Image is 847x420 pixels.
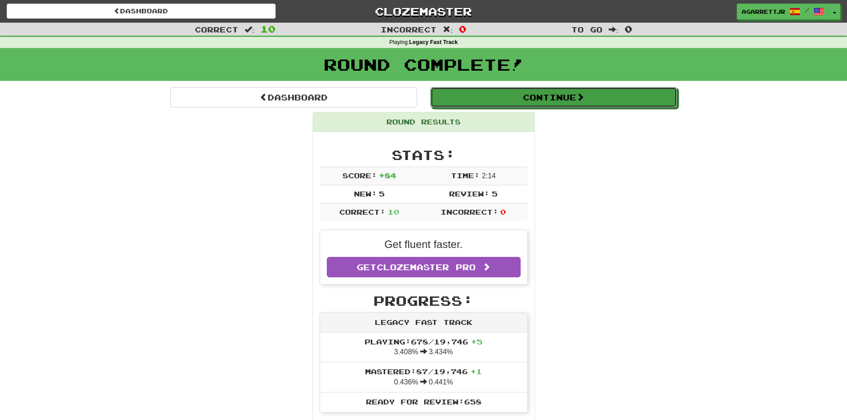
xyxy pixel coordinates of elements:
[482,172,496,180] span: 2 : 14
[379,171,396,180] span: + 84
[261,24,276,34] span: 10
[365,367,482,376] span: Mastered: 87 / 19,746
[449,189,490,198] span: Review:
[571,25,602,34] span: To go
[3,56,844,73] h1: Round Complete!
[609,26,618,33] span: :
[742,8,785,16] span: agarrettjr
[492,189,498,198] span: 5
[342,171,377,180] span: Score:
[379,189,385,198] span: 5
[313,112,534,132] div: Round Results
[737,4,829,20] a: agarrettjr /
[470,367,482,376] span: + 1
[7,4,276,19] a: Dashboard
[339,208,385,216] span: Correct:
[289,4,558,19] a: Clozemaster
[320,362,527,392] li: 0.436% 0.441%
[381,25,437,34] span: Incorrect
[471,337,482,346] span: + 5
[195,25,238,34] span: Correct
[327,237,521,252] p: Get fluent faster.
[459,24,466,34] span: 0
[388,208,399,216] span: 10
[320,332,527,363] li: 3.408% 3.434%
[170,87,417,108] a: Dashboard
[366,397,482,406] span: Ready for Review: 658
[451,171,480,180] span: Time:
[805,7,809,13] span: /
[430,87,677,108] button: Continue
[320,313,527,332] div: Legacy Fast Track
[320,148,528,162] h2: Stats:
[443,26,453,33] span: :
[377,262,476,272] span: Clozemaster Pro
[409,39,458,45] strong: Legacy Fast Track
[327,257,521,277] a: GetClozemaster Pro
[365,337,482,346] span: Playing: 678 / 19,746
[441,208,498,216] span: Incorrect:
[354,189,377,198] span: New:
[320,293,528,308] h2: Progress:
[245,26,254,33] span: :
[500,208,506,216] span: 0
[625,24,632,34] span: 0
